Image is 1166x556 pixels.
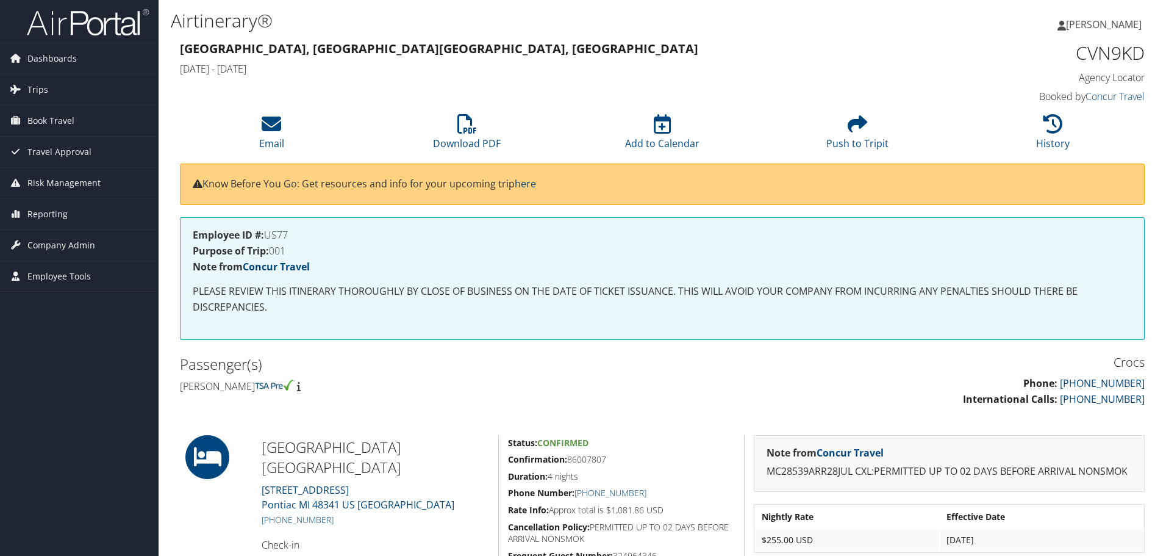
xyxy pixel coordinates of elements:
[574,487,646,499] a: [PHONE_NUMBER]
[1036,121,1070,150] a: History
[625,121,699,150] a: Add to Calendar
[433,121,501,150] a: Download PDF
[180,354,653,375] h2: Passenger(s)
[508,504,735,516] h5: Approx total is $1,081.86 USD
[180,40,698,57] strong: [GEOGRAPHIC_DATA], [GEOGRAPHIC_DATA] [GEOGRAPHIC_DATA], [GEOGRAPHIC_DATA]
[27,199,68,229] span: Reporting
[27,137,91,167] span: Travel Approval
[1086,90,1145,103] a: Concur Travel
[940,529,1143,551] td: [DATE]
[515,177,536,190] a: here
[917,90,1145,103] h4: Booked by
[508,487,574,499] strong: Phone Number:
[262,538,489,552] h4: Check-in
[508,504,549,516] strong: Rate Info:
[27,74,48,105] span: Trips
[243,260,310,273] a: Concur Travel
[27,43,77,74] span: Dashboards
[508,521,735,545] h5: PERMITTED UP TO 02 DAYS BEFORE ARRIVAL NONSMOK
[27,106,74,136] span: Book Travel
[262,437,489,478] h2: [GEOGRAPHIC_DATA] [GEOGRAPHIC_DATA]
[508,521,590,533] strong: Cancellation Policy:
[193,244,269,258] strong: Purpose of Trip:
[756,506,939,528] th: Nightly Rate
[193,228,264,242] strong: Employee ID #:
[508,453,735,466] h5: 86007807
[262,514,334,525] a: [PHONE_NUMBER]
[27,168,101,198] span: Risk Management
[262,483,454,511] a: [STREET_ADDRESS]Pontiac MI 48341 US [GEOGRAPHIC_DATA]
[1060,377,1145,390] a: [PHONE_NUMBER]
[917,71,1145,84] h4: Agency Locator
[767,446,884,460] strong: Note from
[508,453,567,465] strong: Confirmation:
[756,529,939,551] td: $255.00 USD
[826,121,889,150] a: Push to Tripit
[1060,392,1145,406] a: [PHONE_NUMBER]
[671,354,1145,371] h3: Crocs
[508,471,735,483] h5: 4 nights
[817,446,884,460] a: Concur Travel
[508,437,537,449] strong: Status:
[193,260,310,273] strong: Note from
[193,246,1132,256] h4: 001
[963,392,1057,406] strong: International Calls:
[193,230,1132,240] h4: US77
[259,121,284,150] a: Email
[27,230,95,261] span: Company Admin
[193,176,1132,192] p: Know Before You Go: Get resources and info for your upcoming trip
[767,464,1132,480] p: MC28539ARR28JUL CXL:PERMITTED UP TO 02 DAYS BEFORE ARRIVAL NONSMOK
[1023,377,1057,390] strong: Phone:
[27,8,149,37] img: airportal-logo.png
[180,62,899,76] h4: [DATE] - [DATE]
[255,380,295,391] img: tsa-precheck.png
[1066,18,1142,31] span: [PERSON_NAME]
[180,380,653,393] h4: [PERSON_NAME]
[27,261,91,292] span: Employee Tools
[1057,6,1154,43] a: [PERSON_NAME]
[537,437,588,449] span: Confirmed
[917,40,1145,66] h1: CVN9KD
[940,506,1143,528] th: Effective Date
[171,8,826,34] h1: Airtinerary®
[508,471,548,482] strong: Duration:
[193,284,1132,315] p: PLEASE REVIEW THIS ITINERARY THOROUGHLY BY CLOSE OF BUSINESS ON THE DATE OF TICKET ISSUANCE. THIS...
